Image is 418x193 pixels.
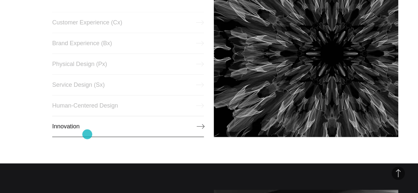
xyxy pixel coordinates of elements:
a: Brand Experience (Bx) [52,33,204,54]
a: Service Design (Sx) [52,74,204,95]
a: Innovation [52,116,204,137]
button: Back to Top [392,167,405,180]
a: Human-Centered Design [52,95,204,116]
a: Customer Experience (Cx) [52,12,204,33]
a: Physical Design (Px) [52,53,204,75]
